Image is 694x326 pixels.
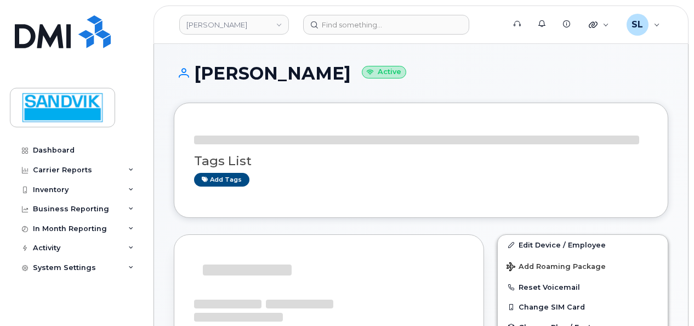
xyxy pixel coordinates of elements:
h1: [PERSON_NAME] [174,64,668,83]
span: Add Roaming Package [507,262,606,273]
small: Active [362,66,406,78]
h3: Tags List [194,154,648,168]
button: Add Roaming Package [498,255,668,277]
button: Reset Voicemail [498,277,668,297]
a: Add tags [194,173,249,187]
a: Edit Device / Employee [498,235,668,255]
button: Change SIM Card [498,297,668,317]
